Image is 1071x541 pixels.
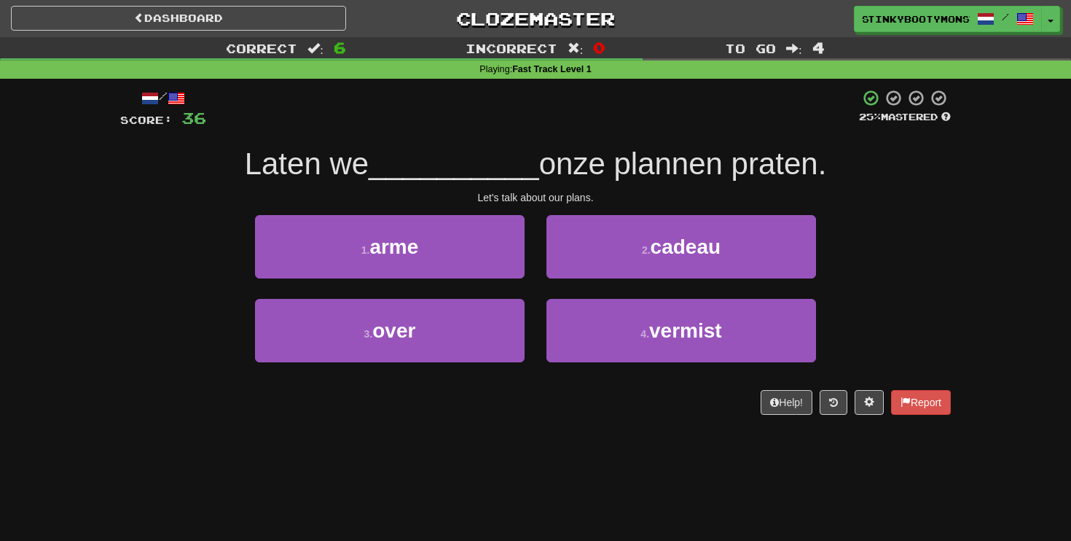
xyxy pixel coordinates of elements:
button: 3.over [255,299,525,362]
span: Correct [226,41,297,55]
button: 1.arme [255,215,525,279]
span: over [372,319,415,342]
button: Round history (alt+y) [820,390,847,415]
span: : [786,42,802,55]
span: : [568,42,584,55]
span: / [1002,12,1009,22]
span: 36 [181,109,206,127]
a: Dashboard [11,6,346,31]
small: 4 . [640,328,649,340]
small: 2 . [642,244,651,256]
span: Incorrect [466,41,557,55]
span: Laten we [245,147,369,181]
div: / [120,89,206,107]
button: Help! [761,390,812,415]
strong: Fast Track Level 1 [512,64,592,74]
button: Report [891,390,951,415]
span: vermist [649,319,722,342]
span: Score: [120,114,173,126]
a: stinkybootymonster / [854,6,1042,32]
span: cadeau [651,236,721,258]
span: 0 [593,39,605,56]
button: 2.cadeau [546,215,816,279]
small: 1 . [361,244,370,256]
span: 4 [812,39,825,56]
small: 3 . [364,328,373,340]
span: 6 [334,39,346,56]
span: onze plannen praten. [539,147,827,181]
button: 4.vermist [546,299,816,362]
div: Mastered [859,111,951,124]
span: __________ [369,147,539,181]
span: To go [725,41,776,55]
div: Let's talk about our plans. [120,190,951,205]
span: : [307,42,323,55]
span: stinkybootymonster [862,12,970,26]
span: arme [369,236,418,258]
span: 25 % [859,111,881,122]
a: Clozemaster [368,6,703,31]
